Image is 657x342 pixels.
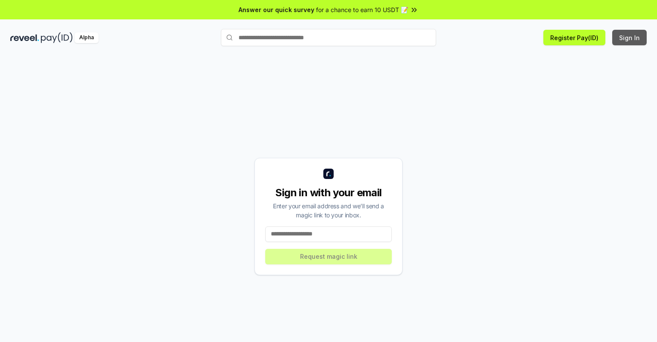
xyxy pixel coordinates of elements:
[239,5,314,14] span: Answer our quick survey
[74,32,99,43] div: Alpha
[316,5,408,14] span: for a chance to earn 10 USDT 📝
[10,32,39,43] img: reveel_dark
[41,32,73,43] img: pay_id
[612,30,647,45] button: Sign In
[265,186,392,200] div: Sign in with your email
[265,201,392,220] div: Enter your email address and we’ll send a magic link to your inbox.
[543,30,605,45] button: Register Pay(ID)
[323,169,334,179] img: logo_small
